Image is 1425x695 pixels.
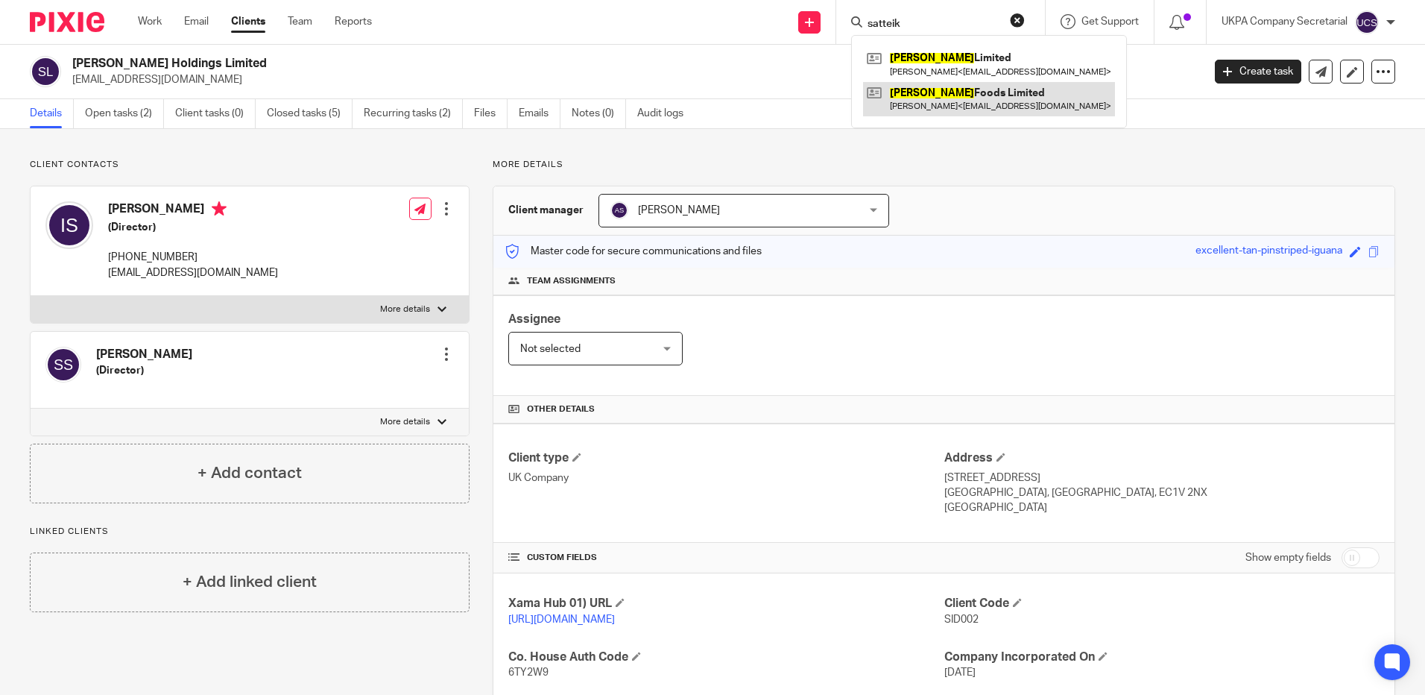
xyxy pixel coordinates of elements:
div: excellent-tan-pinstriped-iguana [1195,243,1342,260]
h5: (Director) [96,363,192,378]
h5: (Director) [108,220,278,235]
p: UK Company [508,471,944,485]
span: 6TY2W9 [508,667,549,678]
h4: CUSTOM FIELDS [508,552,944,564]
a: Clients [231,14,265,29]
img: svg%3E [1355,10,1379,34]
p: Client contacts [30,159,470,171]
span: SID002 [944,614,979,625]
a: Work [138,14,162,29]
a: Details [30,99,74,128]
p: Linked clients [30,526,470,538]
h4: Client Code [944,596,1380,611]
img: Pixie [30,12,104,32]
h4: Xama Hub 01) URL [508,596,944,611]
a: Files [474,99,508,128]
input: Search [866,18,1000,31]
a: [URL][DOMAIN_NAME] [508,614,615,625]
a: Create task [1215,60,1301,84]
p: [PHONE_NUMBER] [108,250,278,265]
span: Other details [527,403,595,415]
span: Team assignments [527,275,616,287]
a: Email [184,14,209,29]
p: UKPA Company Secretarial [1222,14,1347,29]
h4: [PERSON_NAME] [96,347,192,362]
img: svg%3E [30,56,61,87]
p: [GEOGRAPHIC_DATA] [944,500,1380,515]
h4: [PERSON_NAME] [108,201,278,220]
button: Clear [1010,13,1025,28]
p: More details [380,304,430,315]
span: Not selected [520,344,581,354]
p: [EMAIL_ADDRESS][DOMAIN_NAME] [72,72,1192,87]
a: Reports [335,14,372,29]
h4: Address [944,450,1380,466]
a: Closed tasks (5) [267,99,353,128]
span: Get Support [1081,16,1139,27]
p: [GEOGRAPHIC_DATA], [GEOGRAPHIC_DATA], EC1V 2NX [944,485,1380,500]
h4: Co. House Auth Code [508,650,944,665]
p: Master code for secure communications and files [505,244,762,259]
h2: [PERSON_NAME] Holdings Limited [72,56,968,72]
h4: Client type [508,450,944,466]
label: Show empty fields [1245,550,1331,565]
a: Emails [519,99,560,128]
a: Open tasks (2) [85,99,164,128]
a: Team [288,14,312,29]
h4: Company Incorporated On [944,650,1380,665]
h4: + Add contact [198,462,302,485]
h4: + Add linked client [183,570,317,594]
img: svg%3E [45,347,81,383]
span: [PERSON_NAME] [638,205,720,216]
img: svg%3E [45,201,93,249]
p: More details [493,159,1395,171]
a: Notes (0) [572,99,626,128]
span: Assignee [508,313,560,325]
span: [DATE] [944,667,976,678]
p: More details [380,416,430,428]
img: svg%3E [610,201,628,219]
h3: Client manager [508,203,584,218]
a: Recurring tasks (2) [364,99,463,128]
a: Client tasks (0) [175,99,256,128]
i: Primary [212,201,227,216]
p: [STREET_ADDRESS] [944,471,1380,485]
p: [EMAIL_ADDRESS][DOMAIN_NAME] [108,265,278,280]
a: Audit logs [637,99,695,128]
